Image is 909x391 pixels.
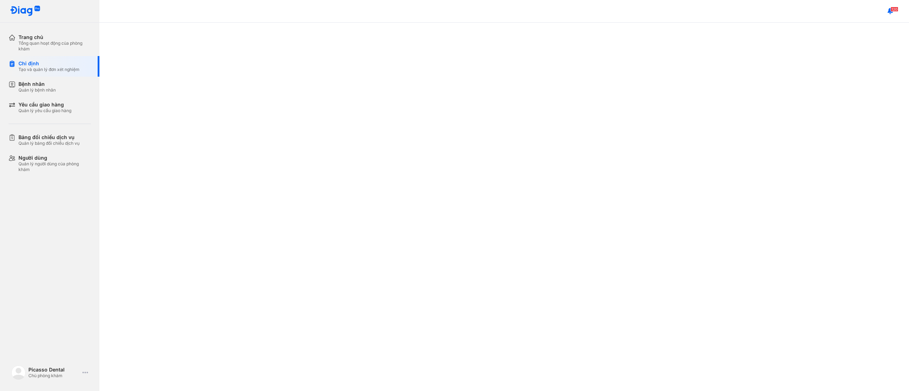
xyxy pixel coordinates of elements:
[18,81,56,87] div: Bệnh nhân
[18,134,80,141] div: Bảng đối chiếu dịch vụ
[18,141,80,146] div: Quản lý bảng đối chiếu dịch vụ
[18,34,91,40] div: Trang chủ
[28,367,80,373] div: Picasso Dental
[18,60,80,67] div: Chỉ định
[891,7,898,12] span: 120
[18,87,56,93] div: Quản lý bệnh nhân
[18,108,71,114] div: Quản lý yêu cầu giao hàng
[18,101,71,108] div: Yêu cầu giao hàng
[18,40,91,52] div: Tổng quan hoạt động của phòng khám
[18,161,91,172] div: Quản lý người dùng của phòng khám
[10,6,40,17] img: logo
[18,155,91,161] div: Người dùng
[18,67,80,72] div: Tạo và quản lý đơn xét nghiệm
[11,365,26,380] img: logo
[28,373,80,379] div: Chủ phòng khám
